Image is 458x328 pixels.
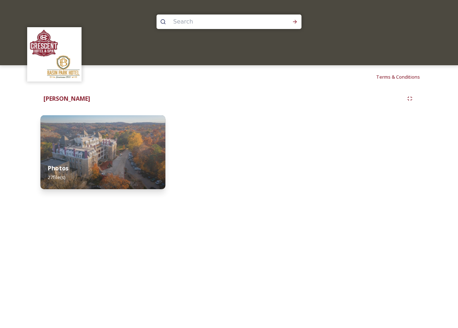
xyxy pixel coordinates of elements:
input: Search [170,14,269,30]
img: logos.png [28,28,81,81]
a: Terms & Conditions [376,72,431,81]
img: db2ff8ef-b2d7-45f1-b0d3-ed9c7cadc262.jpg [41,115,166,189]
span: 27 file(s) [48,174,65,180]
strong: Photos [48,164,68,172]
span: Terms & Conditions [376,74,420,80]
strong: [PERSON_NAME] [43,95,90,103]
